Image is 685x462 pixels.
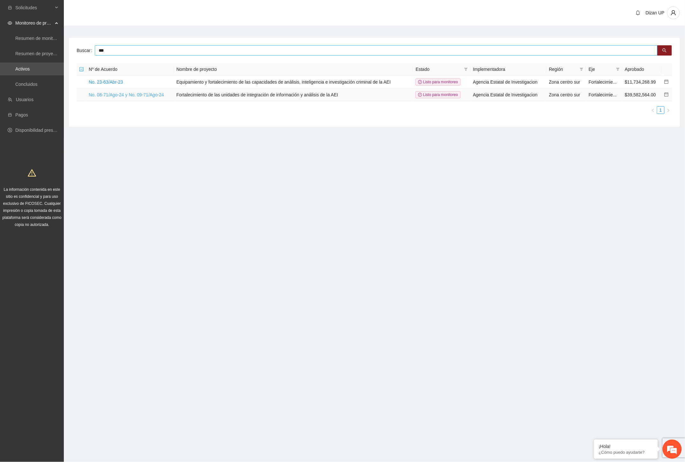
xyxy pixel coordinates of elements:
div: Chatee con nosotros ahora [33,33,107,41]
a: No. 23-63/Abr-23 [89,79,123,85]
td: $11,734,268.99 [622,76,662,88]
textarea: Escriba su mensaje y pulse “Intro” [3,174,122,197]
span: Eje [589,66,613,73]
span: Dizan UP [646,10,665,15]
button: right [665,106,672,114]
td: Equipamiento y fortalecimiento de las capacidades de análisis, inteligencia e investigación crimi... [174,76,413,88]
span: calendar [664,79,669,84]
a: Activos [15,66,30,71]
a: No. 08-71/Ago-24 y No. 09-71/Ago-24 [89,92,164,97]
span: Fortalecimie... [589,79,617,85]
span: filter [464,67,468,71]
p: ¿Cómo puedo ayudarte? [599,450,653,455]
td: Fortalecimiento de las unidades de integración de información y análisis de la AEI [174,88,413,101]
span: Región [549,66,577,73]
span: right [666,108,670,112]
button: user [667,6,680,19]
span: filter [616,67,620,71]
a: Resumen de monitoreo [15,36,62,41]
th: Aprobado [622,63,662,76]
a: Resumen de proyectos aprobados [15,51,84,56]
div: Minimizar ventana de chat en vivo [105,3,120,19]
span: left [651,108,655,112]
span: minus-square [79,67,84,71]
span: La información contenida en este sitio es confidencial y para uso exclusivo de FICOSEC. Cualquier... [3,187,62,227]
a: calendar [664,79,669,85]
td: Agencia Estatal de Investigacion [470,76,546,88]
a: 1 [657,107,664,114]
span: check-circle [418,80,422,84]
span: user [667,10,680,16]
td: Agencia Estatal de Investigacion [470,88,546,101]
span: Estado [416,66,462,73]
label: Buscar [77,45,95,56]
span: warning [28,169,36,177]
span: filter [578,64,585,74]
span: search [662,48,667,53]
th: Implementadora [470,63,546,76]
a: Pagos [15,112,28,117]
li: Previous Page [649,106,657,114]
span: Listo para monitoreo [416,91,461,98]
span: Estamos en línea. [37,85,88,150]
span: Fortalecimie... [589,92,617,97]
th: Nº de Acuerdo [86,63,174,76]
li: Next Page [665,106,672,114]
button: left [649,106,657,114]
td: Zona centro sur [546,76,586,88]
button: bell [633,8,643,18]
span: bell [633,10,643,15]
span: Solicitudes [15,1,53,14]
td: Zona centro sur [546,88,586,101]
span: check-circle [418,93,422,97]
span: filter [580,67,583,71]
th: Nombre de proyecto [174,63,413,76]
a: calendar [664,92,669,97]
div: ¡Hola! [599,444,653,449]
a: Concluidos [15,82,37,87]
a: Disponibilidad presupuestal [15,128,70,133]
li: 1 [657,106,665,114]
td: $39,582,564.00 [622,88,662,101]
span: Listo para monitoreo [416,78,461,86]
a: Usuarios [16,97,34,102]
span: inbox [8,5,12,10]
span: filter [615,64,621,74]
span: Monitoreo de proyectos [15,17,53,29]
span: filter [463,64,469,74]
button: search [657,45,672,56]
span: eye [8,21,12,25]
